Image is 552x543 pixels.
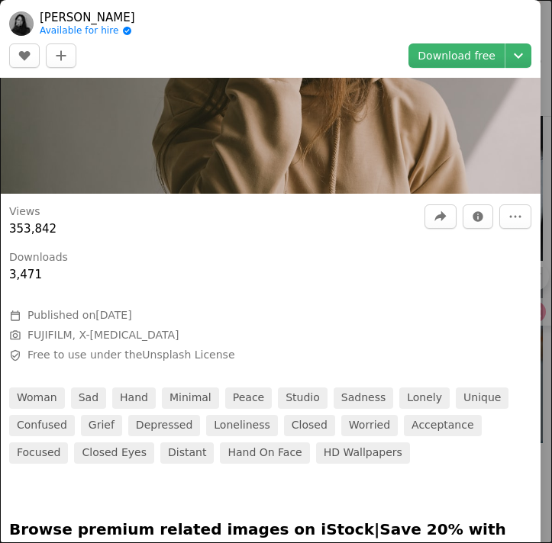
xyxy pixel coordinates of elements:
a: unique [456,387,508,409]
a: peace [225,387,272,409]
a: sadness [334,387,393,409]
span: 353,842 [9,222,56,236]
button: Like [9,43,40,68]
a: hand on face [220,442,309,464]
time: August 4, 2023 at 4:54:10 PM GMT+10 [95,309,131,321]
a: confused [9,415,75,436]
a: HD Wallpapers [316,442,410,464]
a: minimal [162,387,219,409]
a: sad [71,387,106,409]
a: focused [9,442,68,464]
button: Stats about this image [463,204,493,229]
h3: Downloads [9,250,68,265]
button: Choose download size [505,43,531,68]
a: woman [9,387,65,409]
a: studio [278,387,328,409]
a: lonely [399,387,450,409]
a: Available for hire [40,25,135,37]
a: acceptance [404,415,481,436]
a: [PERSON_NAME] [40,10,135,25]
a: Unsplash License [142,349,234,361]
a: grief [81,415,122,436]
a: distant [160,442,214,464]
a: closed [284,415,335,436]
button: Share this image [424,204,457,229]
img: Go to Valeriia Miller's profile [9,11,34,36]
span: 3,471 [9,268,42,281]
a: closed eyes [74,442,154,464]
a: Download free [408,43,505,68]
span: Free to use under the [27,348,235,363]
button: More Actions [499,204,531,229]
a: worried [341,415,398,436]
button: FUJIFILM, X-[MEDICAL_DATA] [27,328,179,343]
h3: Views [9,204,40,220]
span: Published on [27,309,132,321]
a: hand [112,387,156,409]
a: depressed [128,415,200,436]
button: Add to Collection [46,43,76,68]
a: loneliness [206,415,277,436]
